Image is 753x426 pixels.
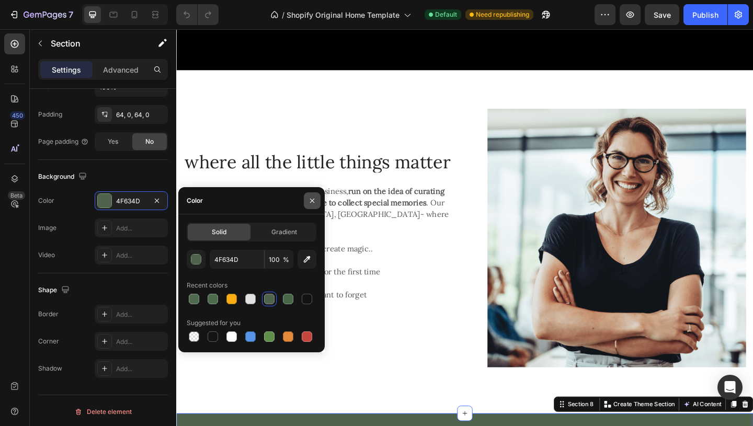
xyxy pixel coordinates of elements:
[187,196,203,205] div: Color
[10,111,25,120] div: 450
[287,9,400,20] span: Shopify Original Home Template
[38,309,59,319] div: Border
[116,197,146,206] div: 4F634D
[116,310,165,319] div: Add...
[435,10,457,19] span: Default
[271,227,297,237] span: Gradient
[69,8,73,21] p: 7
[38,250,55,260] div: Video
[145,137,154,146] span: No
[683,4,727,25] button: Publish
[210,250,264,269] input: Eg: FFFFFF
[283,255,289,264] span: %
[4,4,78,25] button: 7
[51,37,136,50] p: Section
[116,224,165,233] div: Add...
[476,10,529,19] span: Need republishing
[38,196,54,205] div: Color
[549,401,595,414] button: AI Content
[717,375,743,400] div: Open Intercom Messenger
[187,281,227,290] div: Recent colors
[176,29,753,426] iframe: To enrich screen reader interactions, please activate Accessibility in Grammarly extension settings
[212,227,226,237] span: Solid
[692,9,718,20] div: Publish
[654,10,671,19] span: Save
[38,170,89,184] div: Background
[38,223,56,233] div: Image
[645,4,679,25] button: Save
[74,406,132,418] div: Delete element
[8,191,25,200] div: Beta
[116,337,165,347] div: Add...
[338,86,620,367] img: gempages_568238815861277633-1a3f900f-95a4-46c3-a009-3312ce98e92f.png
[424,403,456,412] div: Section 8
[116,110,165,120] div: 64, 0, 64, 0
[103,64,139,75] p: Advanced
[176,4,219,25] div: Undo/Redo
[116,364,165,374] div: Add...
[38,283,72,297] div: Shape
[187,318,241,328] div: Suggested for you
[38,337,59,346] div: Corner
[38,110,62,119] div: Padding
[282,9,284,20] span: /
[475,403,542,412] p: Create Theme Section
[38,364,62,373] div: Shadow
[116,251,165,260] div: Add...
[108,137,118,146] span: Yes
[38,404,168,420] button: Delete element
[38,137,89,146] div: Page padding
[52,64,81,75] p: Settings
